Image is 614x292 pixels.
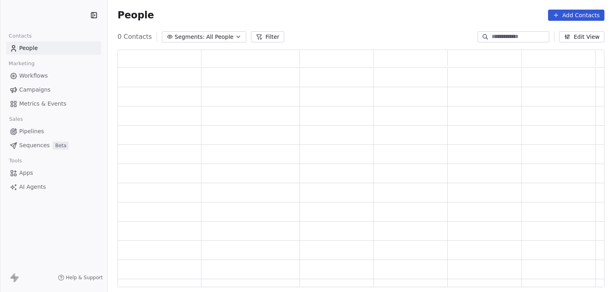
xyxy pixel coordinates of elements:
[53,142,69,150] span: Beta
[559,31,604,42] button: Edit View
[175,33,205,41] span: Segments:
[19,44,38,52] span: People
[6,69,101,82] a: Workflows
[19,141,50,150] span: Sequences
[6,83,101,96] a: Campaigns
[118,9,154,21] span: People
[19,72,48,80] span: Workflows
[6,97,101,110] a: Metrics & Events
[19,169,33,177] span: Apps
[19,100,66,108] span: Metrics & Events
[19,183,46,191] span: AI Agents
[118,32,152,42] span: 0 Contacts
[6,180,101,194] a: AI Agents
[548,10,604,21] button: Add Contacts
[6,139,101,152] a: SequencesBeta
[206,33,233,41] span: All People
[5,30,35,42] span: Contacts
[6,155,25,167] span: Tools
[58,274,103,281] a: Help & Support
[6,113,26,125] span: Sales
[19,127,44,136] span: Pipelines
[6,166,101,180] a: Apps
[6,42,101,55] a: People
[5,58,38,70] span: Marketing
[6,125,101,138] a: Pipelines
[251,31,284,42] button: Filter
[66,274,103,281] span: Help & Support
[19,86,50,94] span: Campaigns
